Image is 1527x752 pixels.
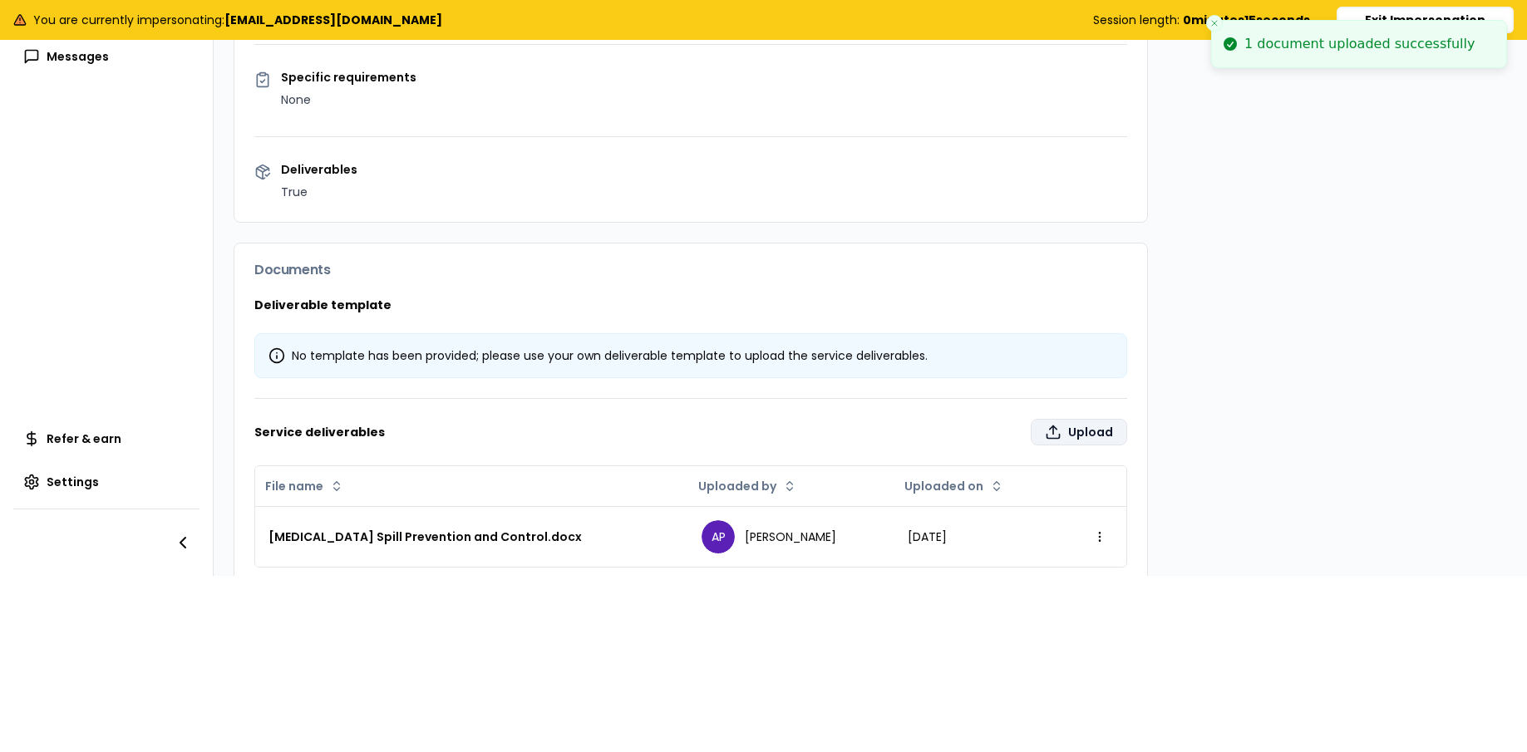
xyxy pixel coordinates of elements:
[13,422,199,455] a: Refer & earn
[908,528,1046,545] div: [DATE]
[268,347,1113,364] div: No template has been provided; please use your own deliverable template to upload the service del...
[1183,12,1310,28] b: 0 minutes 15 seconds
[692,473,803,499] button: Uploaded by
[1337,7,1514,33] button: Exit Impersonation
[281,71,1127,83] p: Specific requirements
[254,419,1127,445] h3: Service deliverables
[904,478,983,494] span: Uploaded on
[33,12,442,28] span: You are currently impersonating:
[1093,12,1310,28] div: Session length:
[13,40,199,73] a: Messages
[698,478,776,494] span: Uploaded by
[281,164,1127,175] p: Deliverables
[13,465,199,499] a: Settings
[281,90,1127,110] p: None
[702,520,735,553] span: AP
[281,182,1127,202] p: True
[268,528,675,545] div: [MEDICAL_DATA] Spill Prevention and Control.docx
[265,478,323,494] span: File name
[254,263,1127,277] h3: Documents
[47,430,121,447] span: Refer & earn
[47,48,109,65] span: Messages
[224,12,442,28] b: [EMAIL_ADDRESS][DOMAIN_NAME]
[254,297,1127,313] h3: Deliverable template
[898,473,1010,499] button: Uploaded on
[1206,15,1223,32] button: Close toast
[1244,34,1475,54] div: 1 document uploaded successfully
[1031,419,1127,445] label: Upload
[47,474,99,490] span: Settings
[745,528,836,545] span: [PERSON_NAME]
[259,473,350,499] button: File name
